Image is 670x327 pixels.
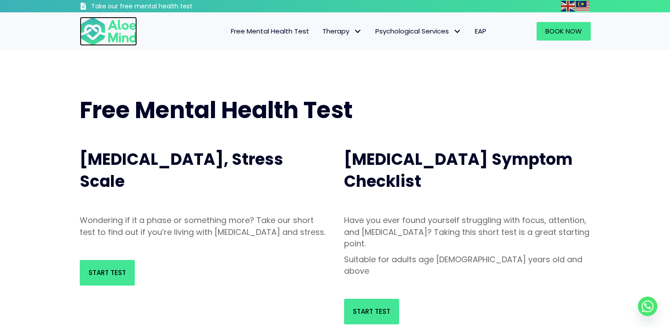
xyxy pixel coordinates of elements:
span: Psychological Services: submenu [451,25,464,38]
span: [MEDICAL_DATA] Symptom Checklist [344,148,573,193]
a: Start Test [344,299,399,324]
a: Start Test [80,260,135,286]
span: Free Mental Health Test [80,94,353,126]
img: en [561,1,575,11]
p: Suitable for adults age [DEMOGRAPHIC_DATA] years old and above [344,254,591,277]
img: Aloe Mind Malaysia | Mental Healthcare Services in Malaysia and Singapore [80,17,137,46]
p: Have you ever found yourself struggling with focus, attention, and [MEDICAL_DATA]? Taking this sh... [344,215,591,249]
a: Whatsapp [638,297,657,316]
span: EAP [475,26,486,36]
h3: Take our free mental health test [91,2,240,11]
span: Book Now [545,26,582,36]
a: Take our free mental health test [80,2,240,12]
span: Therapy: submenu [352,25,364,38]
p: Wondering if it a phase or something more? Take our short test to find out if you’re living with ... [80,215,326,238]
a: Free Mental Health Test [224,22,316,41]
span: Start Test [353,307,390,316]
a: Psychological ServicesPsychological Services: submenu [369,22,468,41]
img: ms [576,1,590,11]
nav: Menu [148,22,493,41]
a: EAP [468,22,493,41]
span: Psychological Services [375,26,462,36]
a: Malay [576,1,591,11]
span: Therapy [322,26,362,36]
span: [MEDICAL_DATA], Stress Scale [80,148,283,193]
span: Start Test [89,268,126,277]
a: TherapyTherapy: submenu [316,22,369,41]
a: English [561,1,576,11]
span: Free Mental Health Test [231,26,309,36]
a: Book Now [537,22,591,41]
